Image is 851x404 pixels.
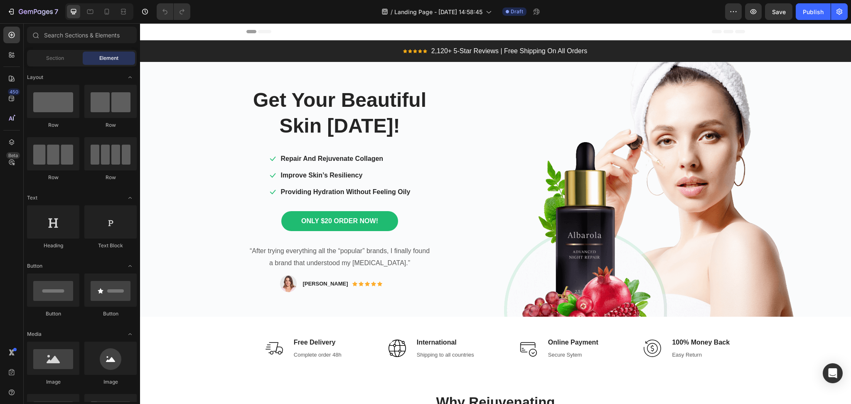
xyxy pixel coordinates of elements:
div: Button [84,310,137,318]
div: Open Intercom Messenger [823,363,843,383]
span: Toggle open [123,191,137,204]
button: 7 [3,3,62,20]
img: Alt Image [248,316,266,334]
span: Toggle open [123,328,137,341]
p: Complete order 48h [154,328,202,336]
img: Alt Image [380,316,397,334]
div: Button [27,310,79,318]
div: Row [84,121,137,129]
p: Free Delivery [154,314,202,324]
span: Toggle open [123,259,137,273]
span: Layout [27,74,43,81]
span: Button [27,262,42,270]
p: Providing Hydration Without Feeling Oily [141,164,271,174]
img: Alt Image [125,316,143,334]
span: Section [46,54,64,62]
iframe: Design area [140,23,851,404]
p: Online Payment [408,314,458,324]
span: Save [772,8,786,15]
div: Image [27,378,79,386]
img: Alt Image [362,39,661,293]
div: Heading [27,242,79,249]
div: Beta [6,152,20,159]
p: Easy Return [532,328,590,336]
p: “After trying everything all the “popular” brands, I finally found a brand that understood my [ME... [107,222,293,246]
div: Row [27,174,79,181]
p: Secure Sytem [408,328,458,336]
input: Search Sections & Elements [27,27,137,43]
div: Undo/Redo [157,3,190,20]
div: ONLY $20 ORDER NOW! [161,193,238,203]
p: 7 [54,7,58,17]
div: Publish [803,7,824,16]
div: Row [27,121,79,129]
span: Element [99,54,118,62]
img: Alt Image [140,252,157,269]
p: International [277,314,334,324]
button: Publish [796,3,831,20]
span: Draft [511,8,523,15]
span: / [391,7,393,16]
div: 450 [8,89,20,95]
span: Media [27,330,42,338]
p: 100% Money Back [532,314,590,324]
div: Image [84,378,137,386]
span: Toggle open [123,71,137,84]
div: Row [84,174,137,181]
button: Save [765,3,792,20]
p: Repair And Rejuvenate Collagen [141,131,271,140]
p: Shipping to all countries [277,328,334,336]
p: Improve Skin’s Resiliency [141,147,271,157]
span: Text [27,194,37,202]
p: [PERSON_NAME] [162,256,208,265]
button: ONLY $20 ORDER NOW! [141,188,258,208]
span: Landing Page - [DATE] 14:58:45 [394,7,482,16]
img: Alt Image [504,316,521,334]
div: Text Block [84,242,137,249]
